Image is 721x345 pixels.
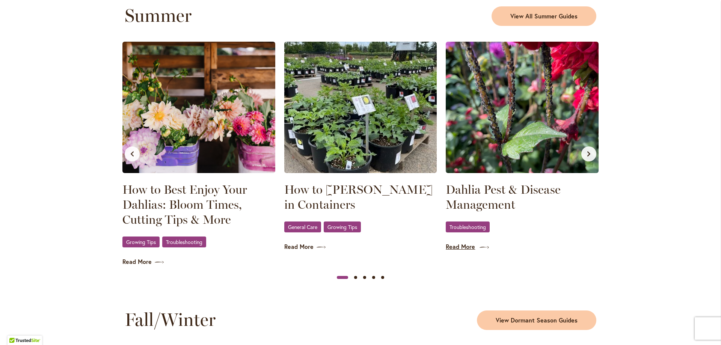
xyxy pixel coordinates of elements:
[446,42,599,173] img: DAHLIAS - APHIDS
[446,243,599,251] a: Read More
[125,309,356,330] h2: Fall/Winter
[581,146,596,161] button: Next slide
[122,237,160,247] a: Growing Tips
[510,12,578,21] span: View All Summer Guides
[378,273,387,282] button: Slide 5
[492,6,596,26] a: View All Summer Guides
[122,182,275,227] a: How to Best Enjoy Your Dahlias: Bloom Times, Cutting Tips & More
[122,42,275,173] img: SID - DAHLIAS - BUCKETS
[446,221,490,232] a: Troubleshooting
[122,258,275,266] a: Read More
[122,236,275,249] div: ,
[369,273,378,282] button: Slide 4
[446,182,599,212] a: Dahlia Pest & Disease Management
[288,224,317,229] span: General Care
[360,273,369,282] button: Slide 3
[162,237,206,247] a: Troubleshooting
[324,221,361,232] a: Growing Tips
[125,5,356,26] h2: Summer
[477,310,596,330] a: View Dormant Season Guides
[496,316,578,325] span: View Dormant Season Guides
[284,182,437,212] a: How to [PERSON_NAME] in Containers
[126,240,156,244] span: Growing Tips
[327,224,357,229] span: Growing Tips
[351,273,360,282] button: Slide 2
[166,240,202,244] span: Troubleshooting
[284,243,437,251] a: Read More
[449,224,486,229] span: Troubleshooting
[337,273,348,282] button: Slide 1
[284,221,437,234] div: ,
[284,42,437,173] img: More Potted Dahlias!
[125,146,140,161] button: Previous slide
[284,221,321,232] a: General Care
